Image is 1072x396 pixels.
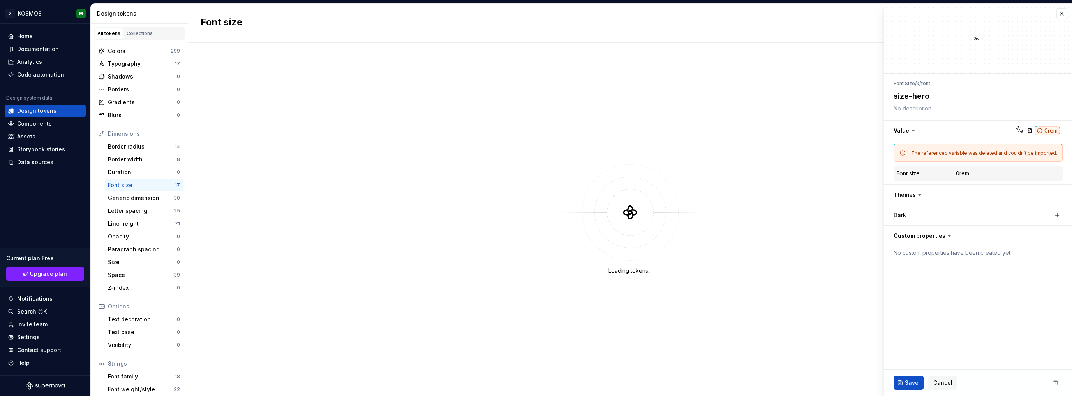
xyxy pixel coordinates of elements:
[911,150,1057,156] div: The referenced variable was deleted and couldn’t be imported.
[17,333,40,341] div: Settings
[177,74,180,80] div: 0
[108,194,174,202] div: Generic dimension
[177,259,180,265] div: 0
[105,140,183,153] a: Border radius14
[884,35,1072,42] div: 0rem
[5,68,86,81] a: Code automation
[915,81,917,86] li: /
[201,16,242,30] h2: Font size
[95,45,183,57] a: Colors299
[105,166,183,179] a: Duration0
[108,233,177,240] div: Opacity
[105,313,183,326] a: Text decoration0
[5,30,86,42] a: Home
[894,376,924,390] button: Save
[2,5,89,22] button: XKOSMOSM
[5,318,86,331] a: Invite team
[17,58,42,66] div: Analytics
[108,73,177,81] div: Shadows
[105,383,183,396] a: Font weight/style22
[174,272,180,278] div: 39
[17,133,35,140] div: Assets
[108,143,175,151] div: Border radius
[97,30,120,37] div: All tokens
[177,169,180,175] div: 0
[105,326,183,338] a: Text case0
[5,293,86,305] button: Notifications
[108,284,177,292] div: Z-index
[17,308,47,315] div: Search ⌘K
[171,48,180,54] div: 299
[79,11,83,17] div: M
[905,379,919,387] span: Save
[894,81,915,86] li: Font Size
[5,43,86,55] a: Documentation
[108,98,177,106] div: Gradients
[97,10,185,18] div: Design tokens
[174,208,180,214] div: 25
[127,30,153,37] div: Collections
[175,61,180,67] div: 17
[108,168,177,176] div: Duration
[108,130,180,138] div: Dimensions
[105,269,183,281] a: Space39
[108,373,175,380] div: Font family
[95,96,183,109] a: Gradients0
[177,112,180,118] div: 0
[177,329,180,335] div: 0
[18,10,42,18] div: KOSMOS
[95,58,183,70] a: Typography17
[5,344,86,356] button: Contact support
[6,254,84,262] div: Current plan : Free
[105,230,183,243] a: Opacity0
[5,143,86,156] a: Storybook stories
[917,81,919,86] li: k
[17,359,30,367] div: Help
[108,303,180,310] div: Options
[95,83,183,96] a: Borders0
[17,45,59,53] div: Documentation
[30,270,67,278] span: Upgrade plan
[174,386,180,392] div: 22
[17,120,52,128] div: Components
[177,99,180,105] div: 0
[17,321,48,328] div: Invite team
[26,382,65,390] svg: Supernova Logo
[5,357,86,369] button: Help
[956,170,969,177] div: 0rem
[108,181,175,189] div: Font size
[174,195,180,201] div: 30
[108,111,177,119] div: Blurs
[108,271,174,279] div: Space
[5,305,86,318] button: Search ⌘K
[177,316,180,322] div: 0
[108,385,174,393] div: Font weight/style
[108,360,180,368] div: Strings
[921,81,930,86] li: font
[175,182,180,188] div: 17
[105,243,183,256] a: Paragraph spacing0
[894,249,1063,257] div: No custom properties have been created yet.
[892,89,1061,103] textarea: size-hero
[95,70,183,83] a: Shadows0
[177,246,180,252] div: 0
[177,233,180,240] div: 0
[928,376,957,390] button: Cancel
[108,220,175,228] div: Line height
[105,370,183,383] a: Font family18
[17,295,53,303] div: Notifications
[108,207,174,215] div: Letter spacing
[105,179,183,191] a: Font size17
[933,379,952,387] span: Cancel
[5,105,86,117] a: Design tokens
[6,267,84,281] button: Upgrade plan
[95,109,183,121] a: Blurs0
[894,211,906,219] label: Dark
[5,156,86,168] a: Data sources
[108,258,177,266] div: Size
[177,285,180,291] div: 0
[5,117,86,130] a: Components
[919,81,921,86] li: /
[105,153,183,166] a: Border width8
[17,107,56,115] div: Design tokens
